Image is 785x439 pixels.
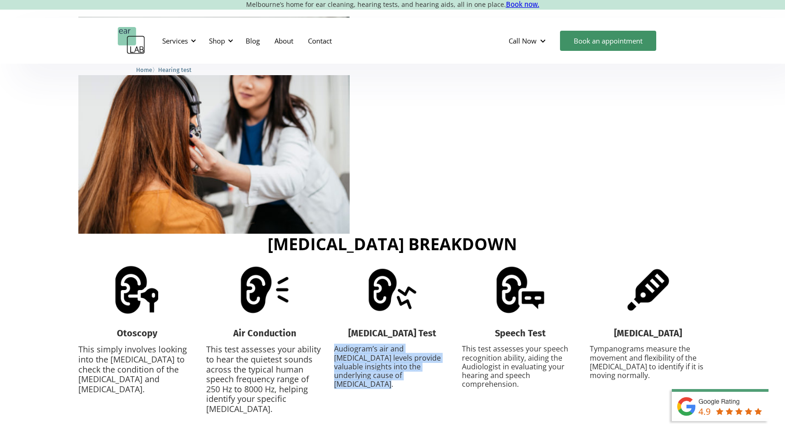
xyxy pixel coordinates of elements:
img: Air conduction icon [239,264,291,316]
img: Otoscopy icon [111,264,163,316]
h2: [MEDICAL_DATA] breakdown [268,234,517,255]
div: Call Now [509,36,537,45]
strong: [MEDICAL_DATA] Test [348,328,436,339]
img: Speech Test icon [494,264,546,316]
img: A hearing assessment appointment [78,16,350,234]
a: About [267,27,301,54]
a: Hearing test [158,65,192,74]
p: This simply involves looking into the [MEDICAL_DATA] to check the condition of the [MEDICAL_DATA]... [78,345,195,394]
a: home [118,27,145,55]
div: Call Now [501,27,555,55]
div: Services [162,36,188,45]
div: Shop [203,27,236,55]
img: Tympanogram icon [622,264,674,316]
a: Book an appointment [560,31,656,51]
p: Audiogram’s air and [MEDICAL_DATA] levels provide valuable insights into the underlying cause of ... [334,345,451,389]
strong: Otoscopy [117,328,157,339]
span: Home [136,66,152,73]
strong: Air Conduction [233,328,296,339]
a: Home [136,65,152,74]
p: This test assesses your ability to hear the quietest sounds across the typical human speech frequ... [206,345,323,414]
li: 〉 [136,65,158,75]
div: Services [157,27,199,55]
strong: Speech Test [495,328,546,339]
a: Blog [238,27,267,54]
p: This test assesses your speech recognition ability, aiding the Audiologist in evaluating your hea... [462,345,579,389]
div: Shop [209,36,225,45]
p: Tympanograms measure the movement and flexibility of the [MEDICAL_DATA] to identify if it is movi... [590,345,707,380]
a: Contact [301,27,339,54]
strong: [MEDICAL_DATA] [614,328,682,339]
img: Bone Conduction Test icon [367,264,418,316]
span: Hearing test [158,66,192,73]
